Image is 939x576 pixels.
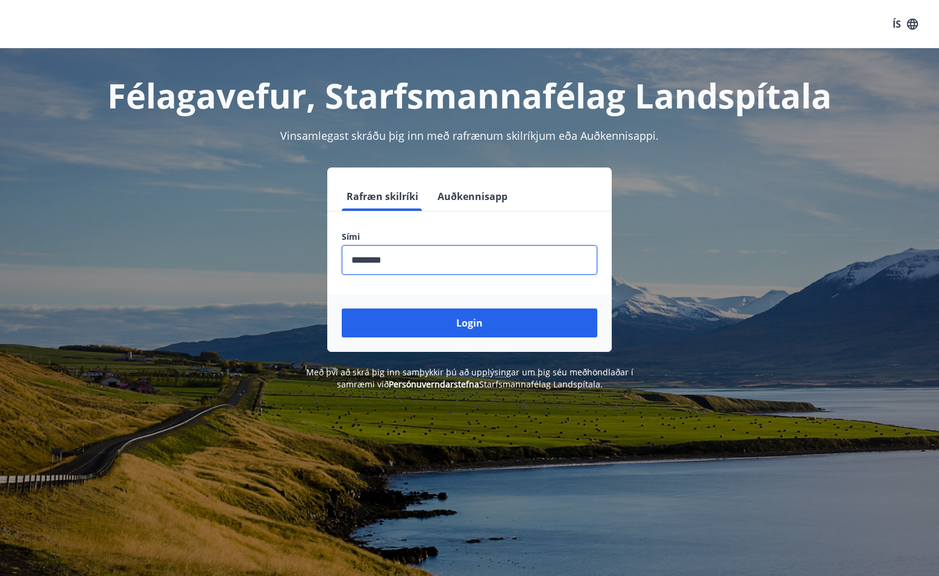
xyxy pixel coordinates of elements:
[342,182,423,211] button: Rafræn skilríki
[389,378,479,390] a: Persónuverndarstefna
[280,128,659,143] span: Vinsamlegast skráðu þig inn með rafrænum skilríkjum eða Auðkennisappi.
[886,13,925,35] button: ÍS
[433,182,512,211] button: Auðkennisapp
[342,308,597,337] button: Login
[306,366,633,390] span: Með því að skrá þig inn samþykkir þú að upplýsingar um þig séu meðhöndlaðar í samræmi við Starfsm...
[342,231,597,243] label: Sími
[50,72,889,118] h1: Félagavefur, Starfsmannafélag Landspítala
